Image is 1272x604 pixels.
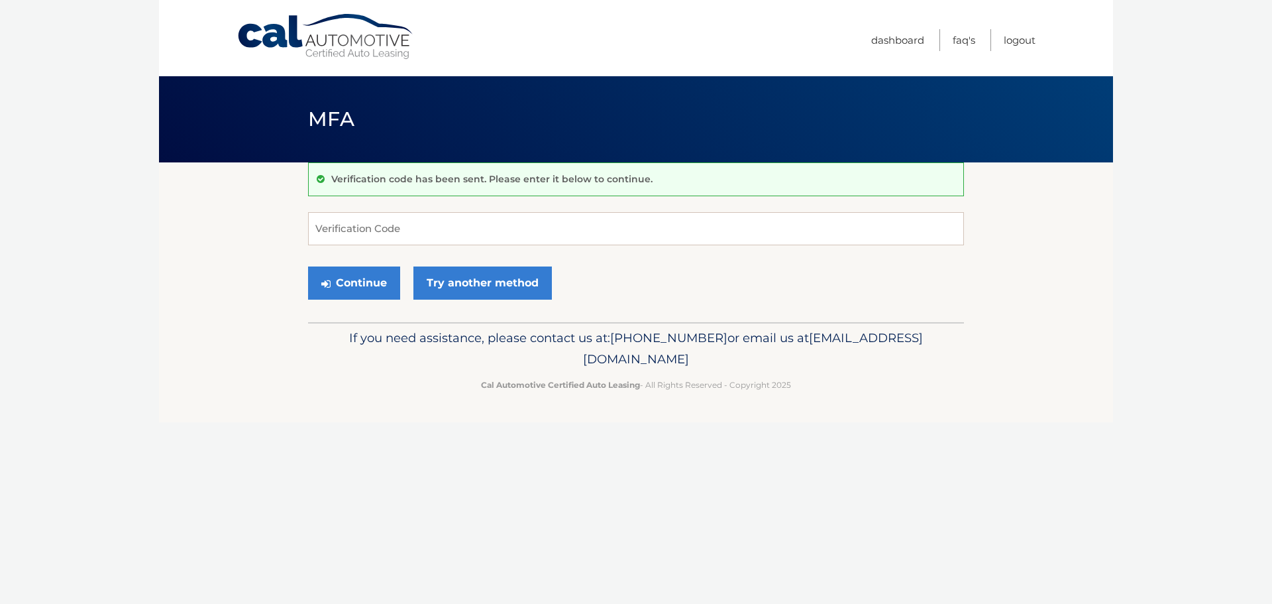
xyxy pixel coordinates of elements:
button: Continue [308,267,400,300]
a: Dashboard [871,29,924,51]
p: - All Rights Reserved - Copyright 2025 [317,378,955,392]
a: Logout [1004,29,1035,51]
input: Verification Code [308,212,964,245]
p: Verification code has been sent. Please enter it below to continue. [331,173,653,185]
a: Try another method [413,267,552,300]
span: MFA [308,107,354,131]
p: If you need assistance, please contact us at: or email us at [317,328,955,370]
a: FAQ's [953,29,975,51]
a: Cal Automotive [237,13,415,60]
span: [EMAIL_ADDRESS][DOMAIN_NAME] [583,330,923,367]
strong: Cal Automotive Certified Auto Leasing [481,380,640,390]
span: [PHONE_NUMBER] [610,330,727,345]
